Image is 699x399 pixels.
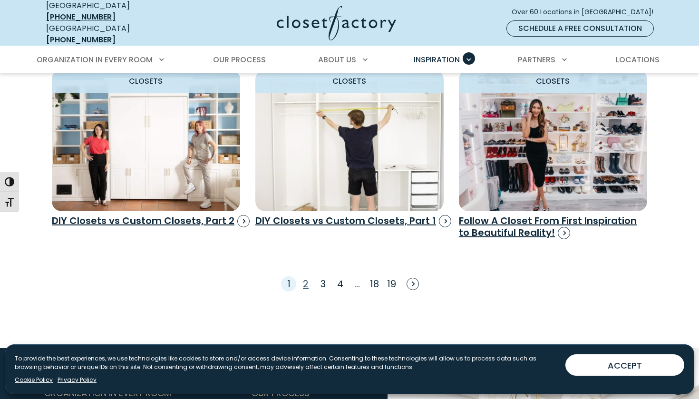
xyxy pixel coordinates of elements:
[459,70,647,239] a: Closets Woman in her new closet Follow A Closet From First Inspiration to Beautiful Reality!
[213,54,266,65] span: Our Process
[459,215,647,239] h3: Follow A Closet From First Inspiration to Beautiful Reality!
[459,70,647,211] img: Woman in her new closet
[352,277,362,291] span: …
[512,7,661,17] span: Over 60 Locations in [GEOGRAPHIC_DATA]!
[15,354,558,371] p: To provide the best experiences, we use technologies like cookies to store and/or access device i...
[52,70,240,227] a: Closets The Go 2 Girls stand next to their wallbed DIY Closets vs Custom Closets, Part 2
[565,354,684,376] button: ACCEPT
[511,4,661,20] a: Over 60 Locations in [GEOGRAPHIC_DATA]!
[52,70,240,211] img: The Go 2 Girls stand next to their wallbed
[37,54,153,65] span: Organization in Every Room
[506,20,654,37] a: Schedule a Free Consultation
[30,47,669,73] nav: Primary Menu
[370,277,379,291] a: 18
[58,376,97,384] a: Privacy Policy
[387,277,396,291] a: 19
[459,70,647,93] h4: Closets
[52,70,240,93] h4: Closets
[46,11,116,22] a: [PHONE_NUMBER]
[284,277,293,291] span: 1
[518,54,555,65] span: Partners
[15,376,53,384] a: Cookie Policy
[277,6,396,40] img: Closet Factory Logo
[255,70,444,93] h4: Closets
[255,215,444,227] h3: DIY Closets vs Custom Closets, Part 1
[255,70,444,227] a: Closets Man holding tape measure up to closet DIY Closets vs Custom Closets, Part 1
[318,54,356,65] span: About Us
[320,277,326,291] a: 3
[255,70,444,211] img: Man holding tape measure up to closet
[46,23,184,46] div: [GEOGRAPHIC_DATA]
[414,54,460,65] span: Inspiration
[52,215,240,227] h3: DIY Closets vs Custom Closets, Part 2
[616,54,660,65] span: Locations
[404,278,419,289] a: Next
[46,34,116,45] a: [PHONE_NUMBER]
[337,277,343,291] a: 4
[303,277,309,291] a: 2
